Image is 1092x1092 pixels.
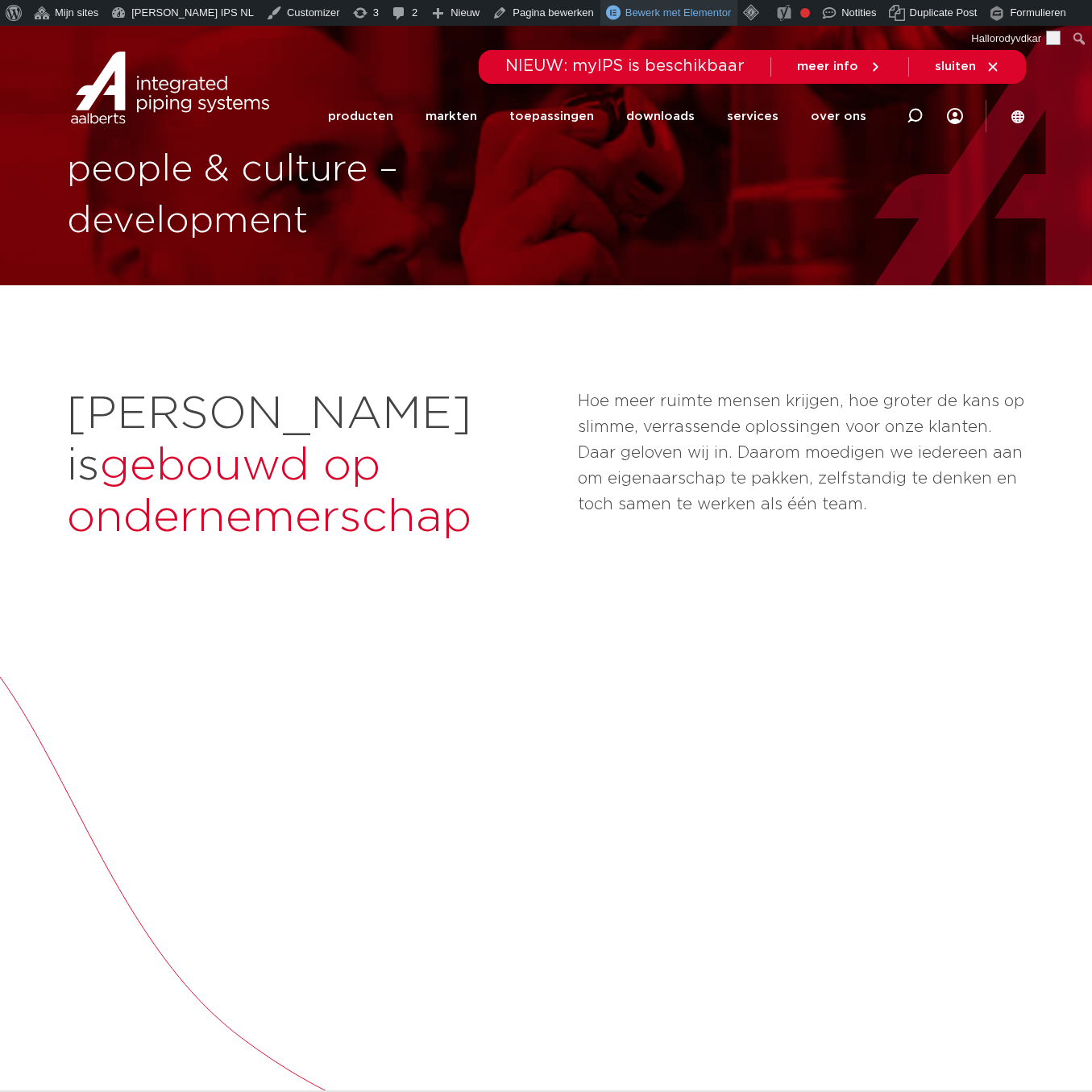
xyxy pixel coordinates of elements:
a: producten [328,85,393,147]
h1: people & culture – development [67,144,538,247]
a: services [727,85,779,147]
p: Hoe meer ruimte mensen krijgen, hoe groter de kans op slimme, verrassende oplossingen voor onze k... [578,388,1026,517]
div: Focus keyphrase niet ingevuld [800,8,810,18]
a: sluiten [935,60,1000,74]
a: downloads [626,85,695,147]
nav: Menu [328,85,866,147]
span: meer info [797,60,858,73]
span: Bewerk met Elementor [625,6,732,19]
h2: [PERSON_NAME] is [67,388,562,543]
span: sluiten [935,60,976,73]
a: Hallo [965,26,1067,52]
span: rodyvdkar [995,32,1041,44]
span: gebouwd op ondernemerschap [67,443,471,540]
a: toepassingen [509,85,594,147]
nav: Menu [947,83,963,149]
span: NIEUW: myIPS is beschikbaar [505,58,745,74]
a: over ons [811,85,866,147]
a: meer info [797,60,882,74]
a: markten [426,85,477,147]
